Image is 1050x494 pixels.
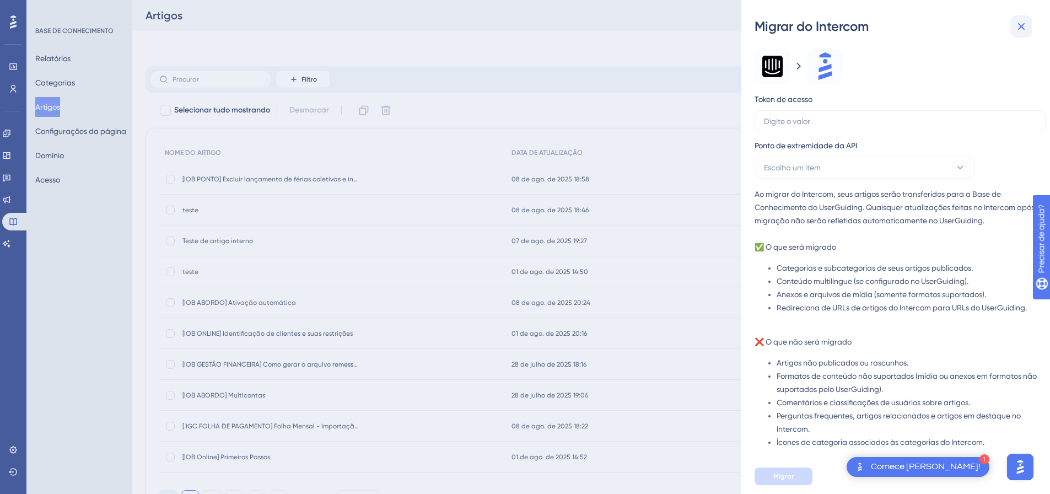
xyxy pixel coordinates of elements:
[26,5,95,13] font: Precisar de ajuda?
[755,337,852,346] font: ❌ O que não será migrado
[755,95,812,104] font: Token de acesso
[777,290,986,299] font: Anexos e arquivos de mídia (somente formatos suportados).
[755,468,812,485] button: Migrar
[871,462,981,471] font: Comece [PERSON_NAME]!
[764,115,1036,127] input: Digite o valor
[777,398,970,407] font: Comentários e classificações de usuários sobre artigos.
[983,457,986,463] font: 1
[773,472,794,480] font: Migrar
[755,243,836,251] font: ✅ O que será migrado
[777,358,908,367] font: Artigos não publicados ou rascunhos.
[777,264,973,272] font: Categorias e subcategorias de seus artigos publicados.
[755,141,857,150] font: Ponto de extremidade da API
[777,372,1037,394] font: Formatos de conteúdo não suportados (mídia ou anexos em formatos não suportados pelo UserGuiding).
[1004,450,1037,484] iframe: Iniciador do Assistente de IA do UserGuiding
[755,190,1041,225] font: Ao migrar do Intercom, seus artigos serão transferidos para a Base de Conhecimento do UserGuiding...
[777,303,1027,312] font: Redireciona de URLs de artigos do Intercom para URLs do UserGuiding.
[755,49,790,84] img: interfone
[847,457,989,477] div: Abra a lista de verificação Comece!, módulos restantes: 1
[807,49,843,84] img: Guia do Usuário
[777,438,984,447] font: Ícones de categoria associados às categorias do Intercom.
[853,460,866,474] img: imagem-do-lançador-texto-alternativo
[764,163,821,172] font: Escolha um item
[755,18,869,34] font: Migrar do Intercom
[777,277,968,286] font: Conteúdo multilíngue (se configurado no UserGuiding).
[755,157,975,179] button: Escolha um item
[777,411,1021,433] font: Perguntas frequentes, artigos relacionados e artigos em destaque no Intercom.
